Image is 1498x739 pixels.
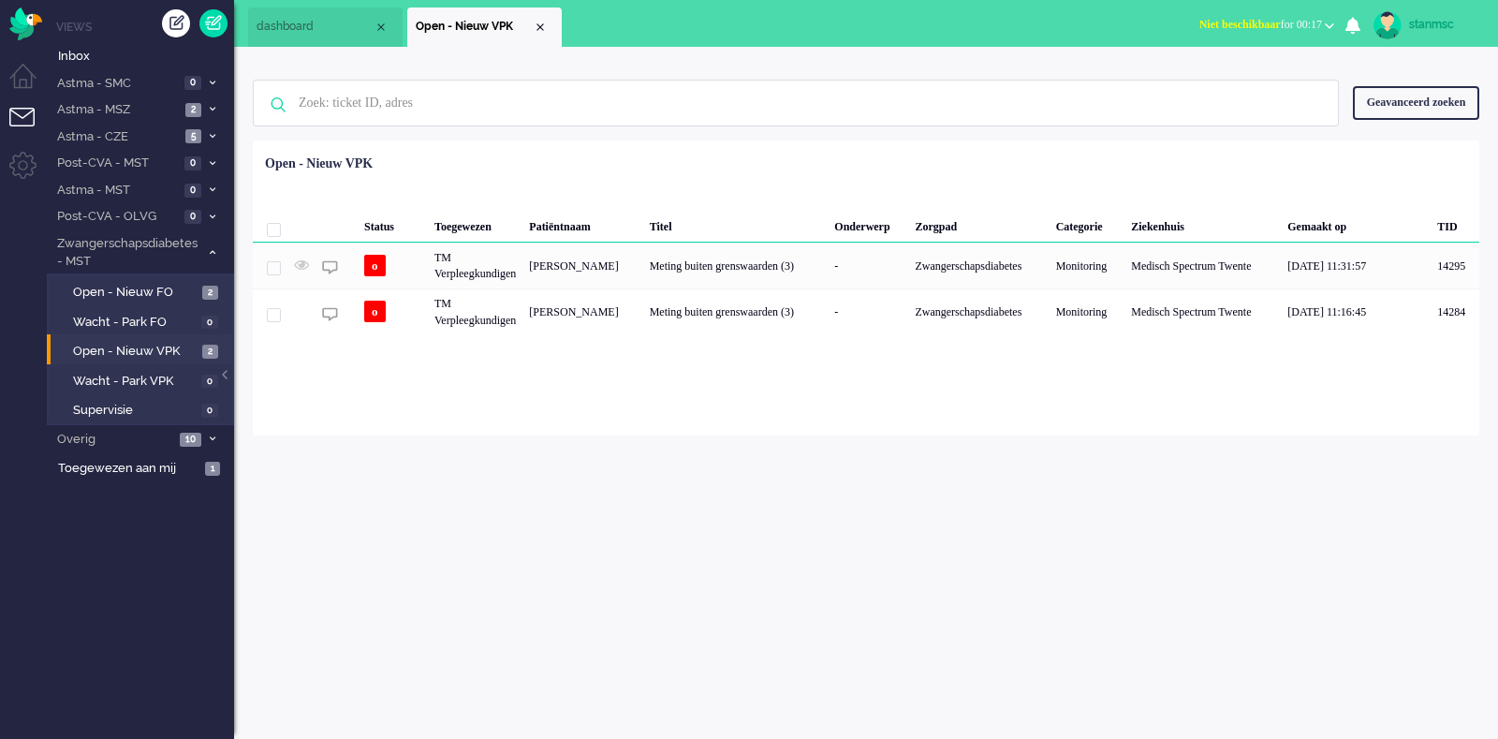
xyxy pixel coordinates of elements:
[1431,243,1479,288] div: 14295
[54,128,180,146] span: Astma - CZE
[54,208,179,226] span: Post-CVA - OLVG
[9,64,51,106] li: Dashboard menu
[1373,11,1402,39] img: avatar
[1124,205,1281,243] div: Ziekenhuis
[58,48,234,66] span: Inbox
[9,12,42,26] a: Omnidesk
[180,433,201,447] span: 10
[184,156,201,170] span: 0
[522,288,642,334] div: [PERSON_NAME]
[428,243,522,288] div: TM Verpleegkundigen
[253,243,1479,288] div: 14295
[322,259,338,275] img: ic_chat_grey.svg
[416,19,533,35] span: Open - Nieuw VPK
[1199,18,1281,31] span: Niet beschikbaar
[54,340,232,361] a: Open - Nieuw VPK 2
[265,155,373,173] div: Open - Nieuw VPK
[184,210,201,224] span: 0
[364,301,386,322] span: o
[56,19,234,35] li: Views
[522,205,642,243] div: Patiëntnaam
[54,457,234,478] a: Toegewezen aan mij 1
[322,306,338,322] img: ic_chat_grey.svg
[1199,18,1322,31] span: for 00:17
[73,343,198,361] span: Open - Nieuw VPK
[908,243,1049,288] div: Zwangerschapsdiabetes
[162,9,190,37] div: Creëer ticket
[643,205,829,243] div: Titel
[1281,243,1431,288] div: [DATE] 11:31:57
[1431,288,1479,334] div: 14284
[428,288,522,334] div: TM Verpleegkundigen
[1188,11,1345,38] button: Niet beschikbaarfor 00:17
[201,375,218,389] span: 0
[58,460,199,478] span: Toegewezen aan mij
[828,288,908,334] div: -
[54,399,232,420] a: Supervisie 0
[202,286,218,300] span: 2
[828,243,908,288] div: -
[1281,205,1431,243] div: Gemaakt op
[253,288,1479,334] div: 14284
[358,205,428,243] div: Status
[643,288,829,334] div: Meting buiten grenswaarden (3)
[9,152,51,194] li: Admin menu
[1431,205,1479,243] div: TID
[54,182,179,200] span: Astma - MST
[1050,288,1125,334] div: Monitoring
[908,205,1049,243] div: Zorgpad
[54,75,179,93] span: Astma - SMC
[73,314,197,332] span: Wacht - Park FO
[54,281,232,302] a: Open - Nieuw FO 2
[9,108,51,150] li: Tickets menu
[1124,288,1281,334] div: Medisch Spectrum Twente
[254,81,302,129] img: ic-search-icon.svg
[184,76,201,90] span: 0
[1050,243,1125,288] div: Monitoring
[643,243,829,288] div: Meting buiten grenswaarden (3)
[9,7,42,40] img: flow_omnibird.svg
[73,373,197,391] span: Wacht - Park VPK
[73,402,197,420] span: Supervisie
[184,184,201,198] span: 0
[202,345,218,359] span: 2
[285,81,1313,126] input: Zoek: ticket ID, adres
[73,284,198,302] span: Open - Nieuw FO
[201,316,218,330] span: 0
[1050,205,1125,243] div: Categorie
[828,205,908,243] div: Onderwerp
[1353,86,1479,119] div: Geavanceerd zoeken
[908,288,1049,334] div: Zwangerschapsdiabetes
[374,20,389,35] div: Close tab
[1281,288,1431,334] div: [DATE] 11:16:45
[185,129,201,143] span: 5
[54,45,234,66] a: Inbox
[54,155,179,172] span: Post-CVA - MST
[533,20,548,35] div: Close tab
[428,205,522,243] div: Toegewezen
[54,101,180,119] span: Astma - MSZ
[54,311,232,332] a: Wacht - Park FO 0
[364,255,386,276] span: o
[54,431,174,449] span: Overig
[54,370,232,391] a: Wacht - Park VPK 0
[1188,6,1345,47] li: Niet beschikbaarfor 00:17
[1409,15,1479,34] div: stanmsc
[185,103,201,117] span: 2
[1124,243,1281,288] div: Medisch Spectrum Twente
[248,7,403,47] li: Dashboard
[205,462,220,476] span: 1
[201,404,218,418] span: 0
[54,235,199,270] span: Zwangerschapsdiabetes - MST
[407,7,562,47] li: View
[1370,11,1479,39] a: stanmsc
[257,19,374,35] span: dashboard
[522,243,642,288] div: [PERSON_NAME]
[199,9,228,37] a: Quick Ticket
